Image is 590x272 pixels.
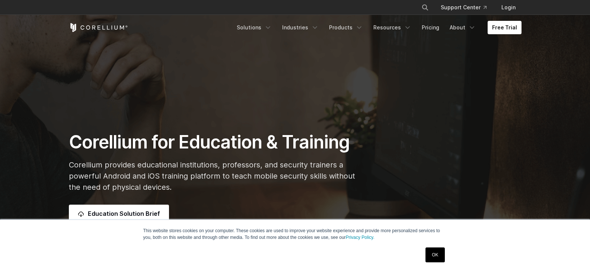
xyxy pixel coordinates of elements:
p: Corellium provides educational institutions, professors, and security trainers a powerful Android... [69,159,366,193]
button: Search [418,1,432,14]
a: Support Center [435,1,492,14]
h1: Corellium for Education & Training [69,131,366,153]
a: Industries [278,21,323,34]
a: Free Trial [488,21,522,34]
a: Solutions [232,21,276,34]
div: Navigation Menu [412,1,522,14]
a: Education Solution Brief [69,205,169,223]
a: OK [425,247,444,262]
a: Corellium Home [69,23,128,32]
a: About [445,21,480,34]
a: Resources [369,21,416,34]
a: Login [495,1,522,14]
a: Privacy Policy. [346,235,374,240]
p: This website stores cookies on your computer. These cookies are used to improve your website expe... [143,227,447,241]
a: Pricing [417,21,444,34]
div: Navigation Menu [232,21,522,34]
a: Products [325,21,367,34]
